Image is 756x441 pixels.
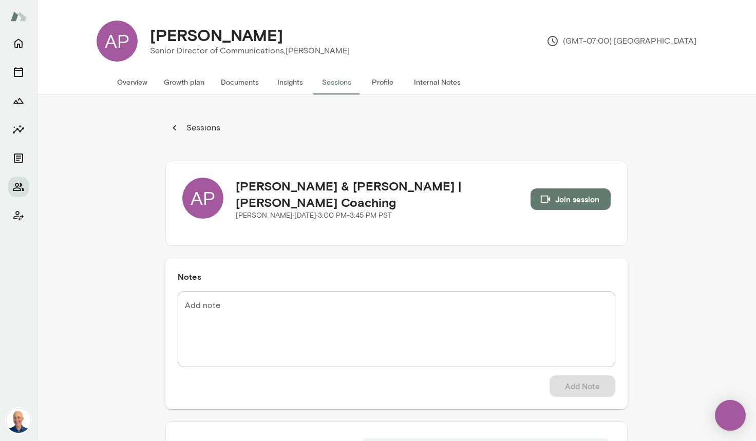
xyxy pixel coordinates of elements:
[165,118,226,138] button: Sessions
[178,271,615,283] h6: Notes
[406,70,469,94] button: Internal Notes
[109,70,156,94] button: Overview
[8,148,29,168] button: Documents
[97,21,138,62] div: AP
[8,62,29,82] button: Sessions
[8,33,29,53] button: Home
[150,45,350,57] p: Senior Director of Communications, [PERSON_NAME]
[531,188,611,210] button: Join session
[8,119,29,140] button: Insights
[236,178,531,210] h5: [PERSON_NAME] & [PERSON_NAME] | [PERSON_NAME] Coaching
[8,90,29,111] button: Growth Plan
[150,25,283,45] h4: [PERSON_NAME]
[184,122,220,134] p: Sessions
[8,205,29,226] button: Client app
[360,70,406,94] button: Profile
[236,210,531,221] p: [PERSON_NAME] · [DATE] · 3:00 PM-3:45 PM PST
[546,35,696,47] p: (GMT-07:00) [GEOGRAPHIC_DATA]
[6,408,31,433] img: Mark Lazen
[156,70,213,94] button: Growth plan
[182,178,223,219] div: AP
[267,70,313,94] button: Insights
[213,70,267,94] button: Documents
[8,177,29,197] button: Members
[10,7,27,26] img: Mento
[313,70,360,94] button: Sessions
